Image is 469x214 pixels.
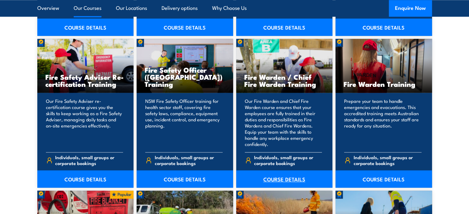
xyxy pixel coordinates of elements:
span: Individuals, small groups or corporate bookings [55,154,123,166]
span: Individuals, small groups or corporate bookings [155,154,223,166]
h3: Fire Warden / Chief Fire Warden Training [244,73,325,87]
p: Our Fire Warden and Chief Fire Warden course ensures that your employees are fully trained in the... [245,98,322,147]
h3: Fire Safety Officer ([GEOGRAPHIC_DATA]) Training [145,66,225,87]
p: NSW Fire Safety Officer training for health sector staff, covering fire safety laws, compliance, ... [145,98,223,147]
h3: Fire Warden Training [344,80,424,87]
a: COURSE DETAILS [335,170,432,188]
a: COURSE DETAILS [335,18,432,36]
span: Individuals, small groups or corporate bookings [254,154,322,166]
span: Individuals, small groups or corporate bookings [354,154,422,166]
a: COURSE DETAILS [137,170,233,188]
p: Prepare your team to handle emergencies and evacuations. This accredited training meets Australia... [344,98,422,147]
a: COURSE DETAILS [37,170,134,188]
h3: Fire Safety Adviser Re-certification Training [45,73,126,87]
a: COURSE DETAILS [236,170,333,188]
a: COURSE DETAILS [137,18,233,36]
a: COURSE DETAILS [37,18,134,36]
a: COURSE DETAILS [236,18,333,36]
p: Our Fire Safety Adviser re-certification course gives you the skills to keep working as a Fire Sa... [46,98,123,147]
